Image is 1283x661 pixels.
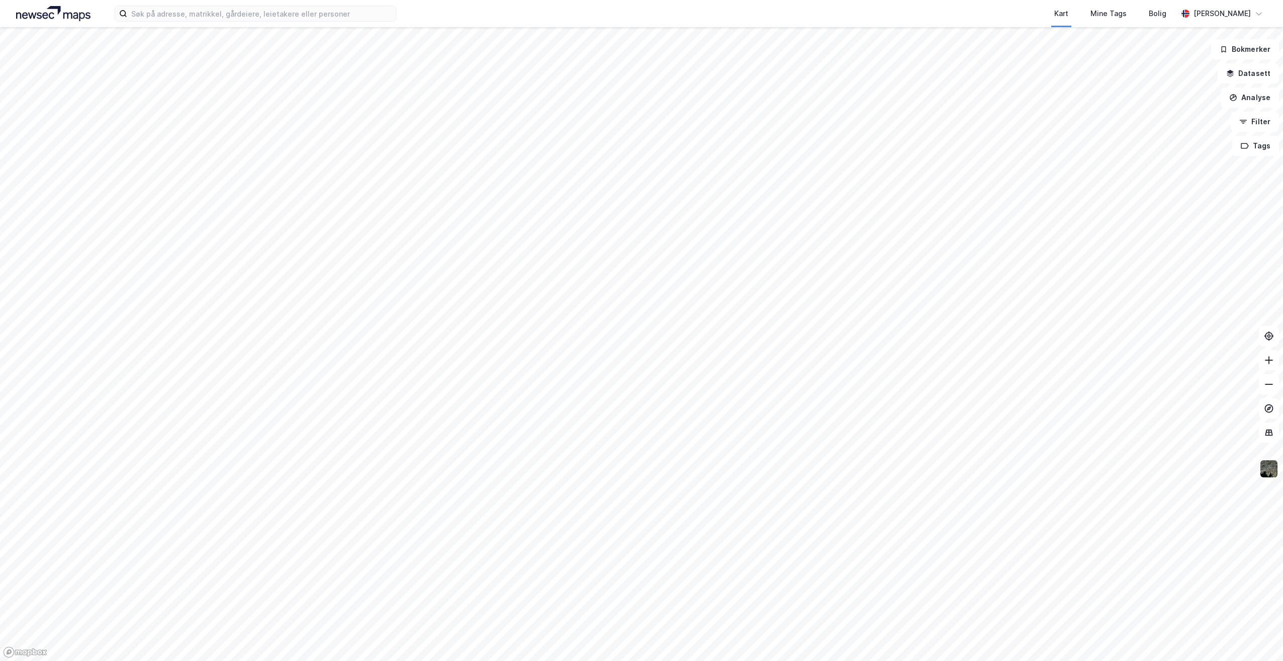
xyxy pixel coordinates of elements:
[1233,613,1283,661] iframe: Chat Widget
[1149,8,1166,20] div: Bolig
[1221,88,1279,108] button: Analyse
[16,6,90,21] img: logo.a4113a55bc3d86da70a041830d287a7e.svg
[1054,8,1068,20] div: Kart
[1218,63,1279,84] button: Datasett
[1232,136,1279,156] button: Tags
[1233,613,1283,661] div: Kontrollprogram for chat
[1231,112,1279,132] button: Filter
[1194,8,1251,20] div: [PERSON_NAME]
[127,6,396,21] input: Søk på adresse, matrikkel, gårdeiere, leietakere eller personer
[1211,39,1279,59] button: Bokmerker
[1090,8,1127,20] div: Mine Tags
[3,646,47,658] a: Mapbox homepage
[1259,459,1278,478] img: 9k=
